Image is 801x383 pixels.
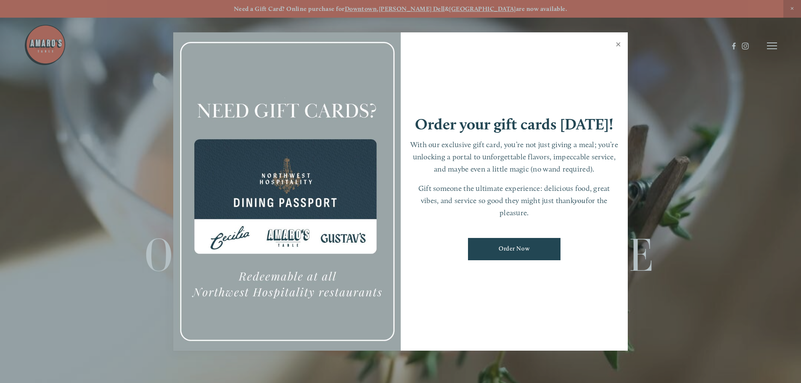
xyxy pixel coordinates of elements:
h1: Order your gift cards [DATE]! [415,116,613,132]
a: Close [610,34,627,57]
em: you [574,196,586,205]
p: Gift someone the ultimate experience: delicious food, great vibes, and service so good they might... [409,182,620,219]
p: With our exclusive gift card, you’re not just giving a meal; you’re unlocking a portal to unforge... [409,139,620,175]
a: Order Now [468,238,560,260]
